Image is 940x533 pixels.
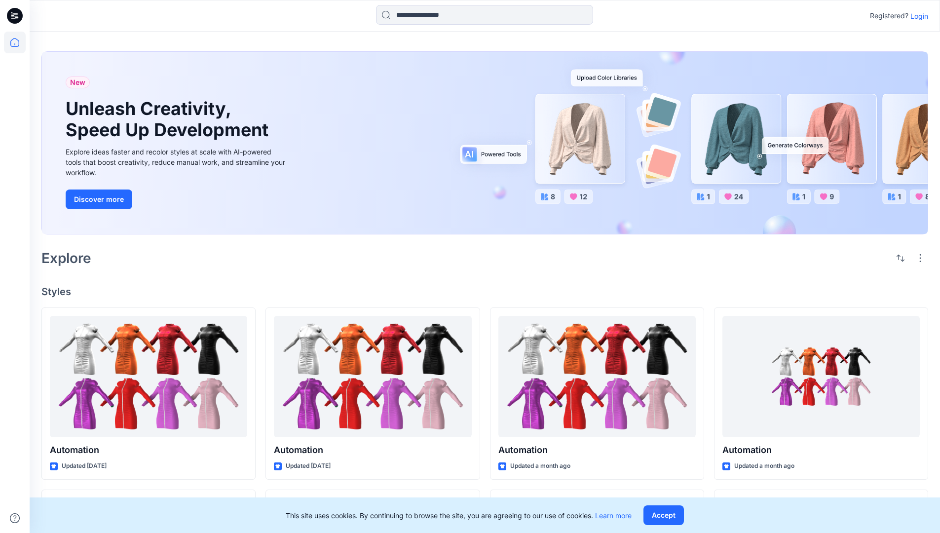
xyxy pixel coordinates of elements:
div: Explore ideas faster and recolor styles at scale with AI-powered tools that boost creativity, red... [66,147,288,178]
p: Registered? [870,10,908,22]
h2: Explore [41,250,91,266]
p: Automation [50,443,247,457]
h1: Unleash Creativity, Speed Up Development [66,98,273,141]
a: Automation [50,316,247,438]
p: Updated a month ago [510,461,570,471]
p: Automation [274,443,471,457]
p: Automation [498,443,696,457]
p: Automation [722,443,920,457]
p: Updated a month ago [734,461,794,471]
h4: Styles [41,286,928,298]
p: Login [910,11,928,21]
p: Updated [DATE] [286,461,331,471]
button: Discover more [66,190,132,209]
p: Updated [DATE] [62,461,107,471]
a: Automation [498,316,696,438]
p: This site uses cookies. By continuing to browse the site, you are agreeing to our use of cookies. [286,510,632,521]
a: Discover more [66,190,288,209]
span: New [70,76,85,88]
a: Automation [722,316,920,438]
a: Learn more [595,511,632,520]
button: Accept [643,505,684,525]
a: Automation [274,316,471,438]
